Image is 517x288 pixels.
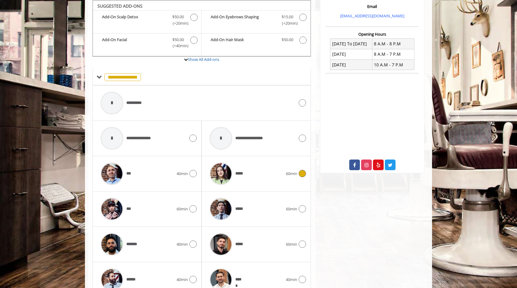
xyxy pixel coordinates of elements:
span: 40min [177,241,188,248]
h3: Email [327,4,417,9]
span: 60min [286,206,297,212]
h3: Opening Hours [325,32,419,36]
span: 60min [286,241,297,248]
td: [DATE] [330,49,372,59]
b: Add-On Hair Mask [211,37,275,44]
span: $50.00 [172,37,184,43]
td: [DATE] [330,60,372,70]
span: 40min [177,170,188,177]
span: (+20min ) [169,20,187,26]
span: 60min [286,170,297,177]
td: 8 A.M - 8 P.M [372,39,414,49]
span: 40min [286,276,297,283]
b: Add-On Eyebrows Shaping [211,14,275,26]
b: Add-On Scalp Detox [102,14,166,26]
span: (+20min ) [278,20,296,26]
label: Add-On Eyebrows Shaping [205,14,307,28]
label: Add-On Facial [96,37,198,51]
td: 10 A.M - 7 P.M [372,60,414,70]
label: Add-On Hair Mask [205,37,307,45]
span: $50.00 [282,37,293,43]
span: 40min [177,276,188,283]
td: [DATE] To [DATE] [330,39,372,49]
span: 60min [177,206,188,212]
a: Show All Add-ons [188,57,219,62]
span: $50.00 [172,14,184,20]
b: Add-On Facial [102,37,166,49]
div: The Made Man Haircut And Beard Trim Add-onS [93,0,311,57]
span: (+40min ) [169,43,187,49]
label: Add-On Scalp Detox [96,14,198,28]
b: SUGGESTED ADD-ONS [97,3,142,9]
a: [EMAIL_ADDRESS][DOMAIN_NAME] [340,13,404,19]
span: $15.00 [282,14,293,20]
td: 8 A.M - 7 P.M [372,49,414,59]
